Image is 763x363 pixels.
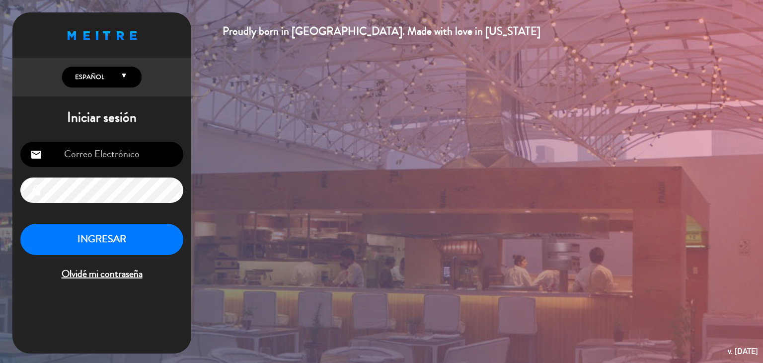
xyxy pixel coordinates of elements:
[20,224,183,255] button: INGRESAR
[728,345,758,358] div: v. [DATE]
[12,109,191,126] h1: Iniciar sesión
[30,184,42,196] i: lock
[20,266,183,282] span: Olvidé mi contraseña
[73,72,104,82] span: Español
[30,149,42,161] i: email
[20,142,183,167] input: Correo Electrónico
